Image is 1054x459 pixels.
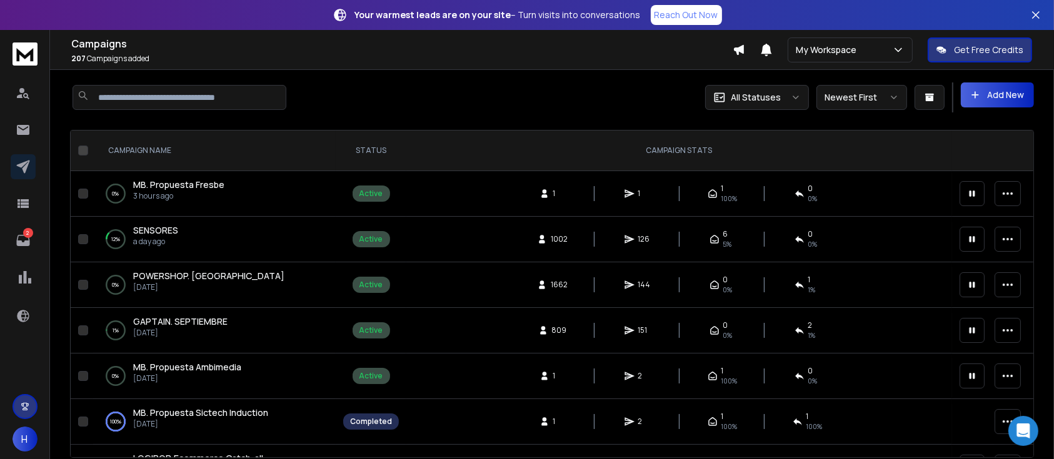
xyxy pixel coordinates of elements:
[359,325,383,335] div: Active
[721,184,724,194] span: 1
[723,275,728,285] span: 0
[551,234,568,244] span: 1002
[13,427,38,452] button: H
[721,366,724,376] span: 1
[113,370,119,382] p: 0 %
[808,320,813,330] span: 2
[731,91,781,104] p: All Statuses
[406,131,952,171] th: CAMPAIGN STATS
[808,229,813,239] span: 0
[71,54,733,64] p: Campaigns added
[359,371,383,381] div: Active
[355,9,641,21] p: – Turn visits into conversations
[808,330,816,340] span: 1 %
[723,239,732,249] span: 5 %
[808,239,818,249] span: 0 %
[806,422,823,432] span: 100 %
[808,275,811,285] span: 1
[133,315,228,327] span: GAPTAIN. SEPTIEMBRE
[721,422,738,432] span: 100 %
[23,228,33,238] p: 2
[93,217,336,262] td: 12%SENSORESa day ago
[133,191,224,201] p: 3 hours ago
[133,361,241,373] span: MB. Propuesta Ambimedia
[723,320,728,330] span: 0
[133,224,178,237] a: SENSORES
[928,37,1032,62] button: Get Free Credits
[133,224,178,236] span: SENSORES
[13,42,38,66] img: logo
[1008,416,1038,446] div: Open Intercom Messenger
[553,417,566,427] span: 1
[655,9,718,21] p: Reach Out Now
[721,194,738,204] span: 100 %
[133,328,228,338] p: [DATE]
[113,279,119,291] p: 0 %
[93,262,336,308] td: 0%POWERSHOP. [GEOGRAPHIC_DATA][DATE]
[71,36,733,51] h1: Campaigns
[954,44,1023,56] p: Get Free Credits
[638,325,651,335] span: 151
[721,376,738,386] span: 100 %
[808,194,818,204] span: 0 %
[552,325,567,335] span: 809
[133,282,284,292] p: [DATE]
[113,187,119,200] p: 0 %
[93,131,336,171] th: CAMPAIGN NAME
[721,412,724,422] span: 1
[11,228,36,253] a: 2
[808,285,816,295] span: 1 %
[723,330,733,340] span: 0%
[551,280,568,290] span: 1662
[638,417,651,427] span: 2
[638,234,651,244] span: 126
[133,361,241,373] a: MB. Propuesta Ambimedia
[350,417,392,427] div: Completed
[808,184,813,194] span: 0
[133,270,284,282] a: POWERSHOP. [GEOGRAPHIC_DATA]
[110,415,121,428] p: 100 %
[93,171,336,217] td: 0%MB. Propuesta Fresbe3 hours ago
[638,280,651,290] span: 144
[359,280,383,290] div: Active
[359,234,383,244] div: Active
[336,131,406,171] th: STATUS
[808,376,818,386] span: 0 %
[133,407,268,419] a: MB. Propuesta Sictech Induction
[553,189,566,199] span: 1
[133,419,268,429] p: [DATE]
[359,189,383,199] div: Active
[796,44,861,56] p: My Workspace
[93,399,336,445] td: 100%MB. Propuesta Sictech Induction[DATE]
[133,237,178,247] p: a day ago
[651,5,722,25] a: Reach Out Now
[816,85,907,110] button: Newest First
[638,189,651,199] span: 1
[553,371,566,381] span: 1
[133,179,224,191] a: MB. Propuesta Fresbe
[71,53,86,64] span: 207
[355,9,511,21] strong: Your warmest leads are on your site
[113,324,119,337] p: 1 %
[111,233,120,245] p: 12 %
[806,412,809,422] span: 1
[638,371,651,381] span: 2
[133,373,241,383] p: [DATE]
[723,229,728,239] span: 6
[133,315,228,328] a: GAPTAIN. SEPTIEMBRE
[723,285,733,295] span: 0%
[93,308,336,353] td: 1%GAPTAIN. SEPTIEMBRE[DATE]
[808,366,813,376] span: 0
[961,82,1034,107] button: Add New
[93,353,336,399] td: 0%MB. Propuesta Ambimedia[DATE]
